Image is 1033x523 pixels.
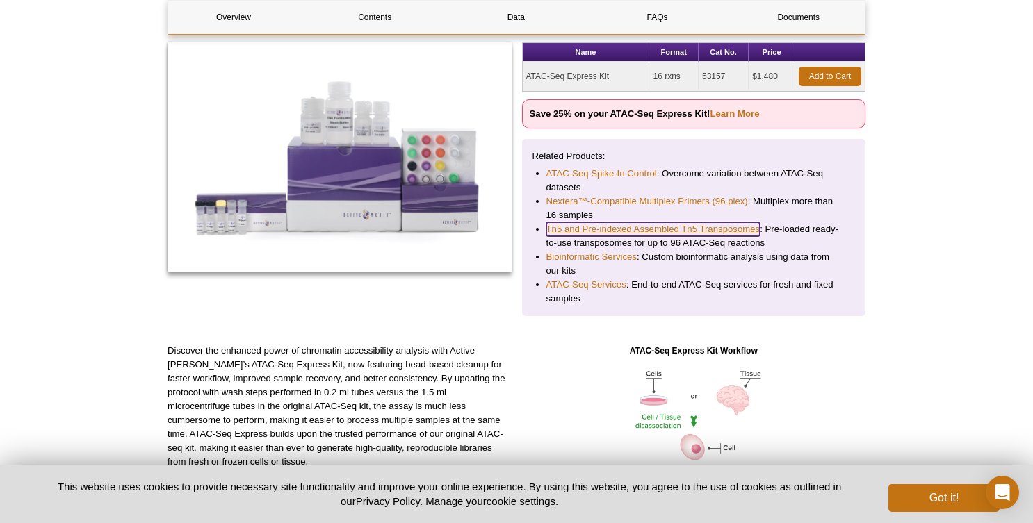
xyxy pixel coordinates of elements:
td: 53157 [699,62,749,92]
th: Format [649,43,699,62]
li: : Custom bioinformatic analysis using data from our kits [546,250,842,278]
a: FAQs [592,1,723,34]
div: Open Intercom Messenger [986,476,1019,509]
a: Learn More [710,108,759,119]
p: This website uses cookies to provide necessary site functionality and improve your online experie... [33,479,865,508]
p: Discover the enhanced power of chromatin accessibility analysis with Active [PERSON_NAME]’s ATAC-... [168,344,512,469]
strong: ATAC-Seq Express Kit Workflow [630,346,758,356]
li: : Pre-loaded ready-to-use transposomes for up to 96 ATAC-Seq reactions [546,222,842,250]
button: cookie settings [487,495,555,507]
a: Add to Cart [799,67,861,86]
td: 16 rxns [649,62,699,92]
li: : Overcome variation between ATAC-Seq datasets [546,167,842,194]
p: Related Products: [532,149,856,163]
td: $1,480 [749,62,795,92]
a: Tn5 and Pre-indexed Assembled Tn5 Transposomes [546,222,760,236]
a: ATAC-Seq Services [546,278,626,292]
td: ATAC-Seq Express Kit [523,62,650,92]
button: Got it! [888,484,1000,512]
a: Privacy Policy [356,495,420,507]
a: Bioinformatic Services [546,250,637,264]
li: : End-to-end ATAC-Seq services for fresh and fixed samples [546,278,842,306]
a: Overview [168,1,299,34]
img: ATAC-Seq Express Kit [168,42,512,272]
th: Name [523,43,650,62]
li: : Multiplex more than 16 samples [546,194,842,222]
th: Cat No. [699,43,749,62]
a: Nextera™-Compatible Multiplex Primers (96 plex) [546,194,748,208]
th: Price [749,43,795,62]
strong: Save 25% on your ATAC-Seq Express Kit! [530,108,760,119]
a: Documents [733,1,864,34]
a: Contents [309,1,440,34]
a: Data [450,1,581,34]
a: ATAC-Seq Spike-In Control [546,167,657,181]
